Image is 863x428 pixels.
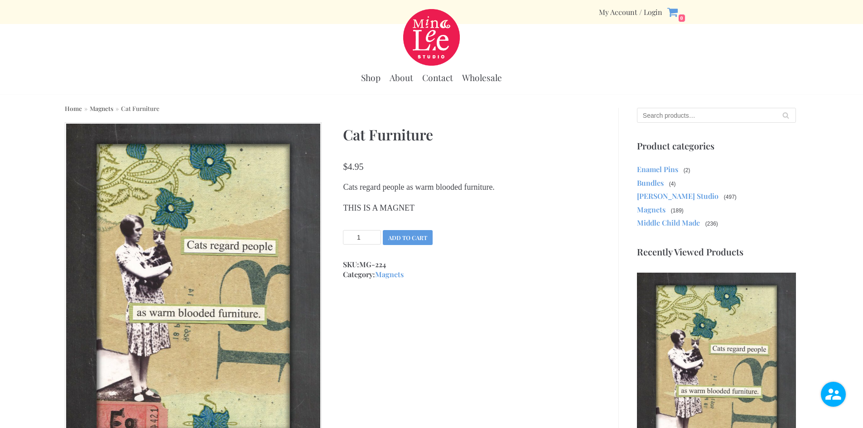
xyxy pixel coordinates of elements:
[599,7,662,17] div: Secondary Menu
[637,108,796,123] input: Search products…
[723,193,738,201] span: (497)
[65,103,159,113] nav: Breadcrumb
[343,230,381,245] input: Product quantity
[683,166,691,174] span: (2)
[776,108,796,123] button: Search
[678,14,685,22] span: 0
[359,260,386,269] span: MG-224
[821,382,846,407] img: user.png
[383,230,433,245] button: Add to cart
[343,181,600,193] p: Cats regard people as warm blooded furniture.
[65,104,82,112] a: Home
[390,72,413,83] a: About
[113,104,121,112] span: »
[704,220,719,228] span: (236)
[668,180,677,188] span: (4)
[375,269,404,279] a: Magnets
[422,72,453,83] a: Contact
[343,202,600,214] p: THIS IS A MAGNET
[343,269,600,279] span: Category:
[637,247,796,257] p: Recently Viewed Products
[361,72,381,83] a: Shop
[637,218,700,227] a: Middle Child Made
[343,260,600,269] span: SKU:
[462,72,502,83] a: Wholesale
[599,7,662,17] a: My Account / Login
[637,141,796,151] p: Product categories
[667,6,685,18] a: 0
[670,207,685,215] span: (189)
[637,205,665,214] a: Magnets
[637,178,664,188] a: Bundles
[343,162,363,172] bdi: 4.95
[82,104,90,112] span: »
[361,67,502,88] div: Primary Menu
[403,9,460,66] a: Mina Lee Studio
[90,104,113,112] a: Magnets
[343,122,600,147] h1: Cat Furniture
[637,191,718,201] a: [PERSON_NAME] Studio
[343,162,347,172] span: $
[637,164,678,174] a: Enamel Pins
